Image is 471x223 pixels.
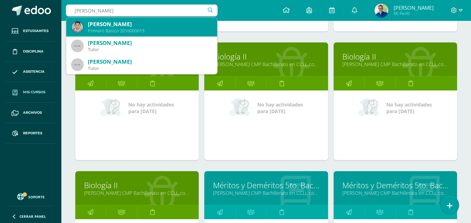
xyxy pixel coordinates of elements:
a: Disciplina [6,41,56,62]
a: [PERSON_NAME] CMP Bachillerato en CCLL con Orientación en Computación "A" [213,190,319,196]
span: No hay actividades para [DATE] [386,101,432,114]
span: Disciplina [23,49,44,54]
span: Estudiantes [23,28,48,34]
a: Asistencia [6,62,56,82]
img: no_activities_small.png [100,97,123,118]
span: Asistencia [23,69,45,74]
img: 45x45 [72,59,83,70]
div: Tutor [88,65,212,71]
div: [PERSON_NAME] [88,58,212,65]
div: [PERSON_NAME] [88,21,212,28]
a: [PERSON_NAME] CMP Bachillerato en CCLL con Orientación en Computación "B" [213,61,319,67]
div: Primero Básico 2016000015 [88,28,212,34]
img: no_activities_small.png [358,97,381,118]
img: no_activities_small.png [229,97,252,118]
a: Biología II [213,51,319,62]
a: Reportes [6,123,56,144]
a: Biología II [342,51,448,62]
a: [PERSON_NAME] CMP Bachillerato en CCLL con Orientación en Computación "D" [84,190,190,196]
a: Méritos y Deméritos 5to. Bach. en CCLL. "B" [342,180,448,191]
a: Archivos [6,103,56,123]
input: Busca un usuario... [66,5,218,16]
span: Reportes [23,130,42,136]
span: Cerrar panel [20,214,46,219]
span: Mis cursos [23,89,45,95]
span: Mi Perfil [394,10,434,16]
div: Tutor [88,47,212,53]
span: No hay actividades para [DATE] [257,101,303,114]
span: Soporte [28,194,45,199]
img: a16637801c4a6befc1e140411cafe4ae.png [374,3,388,17]
img: 45x45 [72,40,83,51]
a: Estudiantes [6,21,56,41]
div: [PERSON_NAME] [88,39,212,47]
img: fd094632ef4e80b5bfb07d64c6ae11f2.png [72,22,83,33]
a: [PERSON_NAME] CMP Bachillerato en CCLL con Orientación en Computación "C" [342,61,448,67]
span: [PERSON_NAME] [394,4,434,11]
span: No hay actividades para [DATE] [128,101,174,114]
span: Archivos [23,110,42,116]
a: Soporte [8,192,53,201]
a: Mis cursos [6,82,56,103]
a: [PERSON_NAME] CMP Bachillerato en CCLL con Orientación en Computación "B" [342,190,448,196]
a: Biología II [84,180,190,191]
a: Méritos y Deméritos 5to. Bach. en CCLL. "A" [213,180,319,191]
